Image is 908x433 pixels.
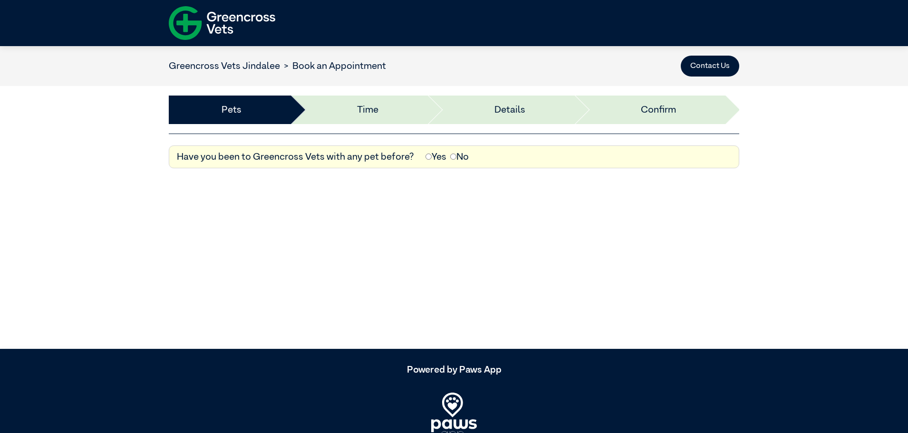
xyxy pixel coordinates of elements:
[450,150,469,164] label: No
[681,56,739,77] button: Contact Us
[169,364,739,375] h5: Powered by Paws App
[169,2,275,44] img: f-logo
[425,154,432,160] input: Yes
[177,150,414,164] label: Have you been to Greencross Vets with any pet before?
[280,59,386,73] li: Book an Appointment
[169,59,386,73] nav: breadcrumb
[425,150,446,164] label: Yes
[169,61,280,71] a: Greencross Vets Jindalee
[222,103,241,117] a: Pets
[450,154,456,160] input: No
